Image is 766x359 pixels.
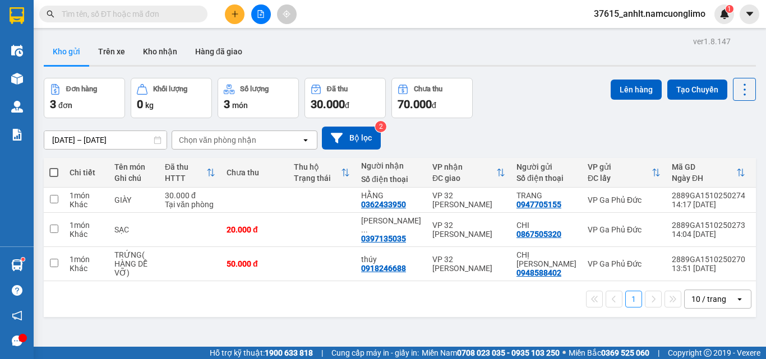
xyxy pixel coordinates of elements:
button: caret-down [740,4,759,24]
span: file-add [257,10,265,18]
span: ⚪️ [562,351,566,355]
span: Miền Nam [422,347,560,359]
button: file-add [251,4,271,24]
div: Đã thu [165,162,206,171]
span: 3 [224,97,230,111]
div: Khối lượng [153,85,187,93]
span: đ [345,101,349,110]
div: Người gửi [516,162,576,171]
button: aim [277,4,297,24]
svg: open [301,136,310,144]
div: VP Ga Phủ Đức [588,259,661,268]
div: Chưa thu [414,85,442,93]
div: SẠC [114,225,154,234]
div: 10 / trang [691,293,726,305]
button: Chưa thu70.000đ [391,78,473,118]
div: 2889GA1510250274 [672,191,745,200]
div: Ngày ĐH [672,174,736,183]
div: Số điện thoại [361,175,421,184]
span: question-circle [12,285,22,296]
strong: 0369 525 060 [601,348,649,357]
div: Thu hộ [294,162,341,171]
span: đơn [58,101,72,110]
div: 14:17 [DATE] [672,200,745,209]
button: plus [225,4,244,24]
span: Hỗ trợ kỹ thuật: [210,347,313,359]
div: Số điện thoại [516,174,576,183]
th: Toggle SortBy [666,158,751,188]
span: 1 [727,5,731,13]
span: 30.000 [311,97,345,111]
div: Tên món [114,162,154,171]
sup: 2 [375,121,386,132]
div: Mã GD [672,162,736,171]
sup: 1 [21,258,25,261]
div: VP Ga Phủ Đức [588,195,661,204]
div: GIÀY [114,195,154,204]
span: plus [231,10,239,18]
div: 1 món [70,191,103,200]
div: VP 32 [PERSON_NAME] [432,221,505,239]
div: 0362433950 [361,200,406,209]
button: Kho nhận [134,38,186,65]
div: 14:04 [DATE] [672,230,745,239]
div: CHỊ LAN [516,250,576,268]
div: Chưa thu [227,168,283,177]
div: 2889GA1510250270 [672,255,745,264]
div: Chi tiết [70,168,103,177]
div: ĐC giao [432,174,496,183]
div: 13:51 [DATE] [672,264,745,273]
div: Số lượng [240,85,269,93]
div: Ghi chú [114,174,154,183]
span: 3 [50,97,56,111]
div: thúy [361,255,421,264]
div: 30.000 đ [165,191,215,200]
img: warehouse-icon [11,259,23,271]
th: Toggle SortBy [427,158,511,188]
div: Trạng thái [294,174,341,183]
div: Khác [70,264,103,273]
div: Tại văn phòng [165,200,215,209]
button: Khối lượng0kg [131,78,212,118]
div: 1 món [70,221,103,230]
div: 0867505320 [516,230,561,239]
div: 2889GA1510250273 [672,221,745,230]
input: Select a date range. [44,131,167,149]
button: Trên xe [89,38,134,65]
button: 1 [625,291,642,307]
span: Cung cấp máy in - giấy in: [331,347,419,359]
th: Toggle SortBy [582,158,666,188]
div: Khác [70,230,103,239]
img: warehouse-icon [11,45,23,57]
button: Kho gửi [44,38,89,65]
span: 70.000 [398,97,432,111]
img: icon-new-feature [719,9,730,19]
div: VP Ga Phủ Đức [588,225,661,234]
span: caret-down [745,9,755,19]
span: món [232,101,248,110]
div: CHI [516,221,576,230]
span: kg [145,101,154,110]
div: 0947705155 [516,200,561,209]
img: logo-vxr [10,7,24,24]
div: TRANG [516,191,576,200]
span: | [321,347,323,359]
div: PHAN ĐỨC DƯƠNG [361,216,421,234]
sup: 1 [726,5,733,13]
div: TRỨNG( HÀNG DỄ VỠ) [114,250,154,277]
span: 0 [137,97,143,111]
div: 0397135035 [361,234,406,243]
div: 1 món [70,255,103,264]
span: | [658,347,659,359]
div: 0918246688 [361,264,406,273]
div: VP 32 [PERSON_NAME] [432,255,505,273]
strong: 1900 633 818 [265,348,313,357]
div: Đơn hàng [66,85,97,93]
button: Lên hàng [611,80,662,100]
th: Toggle SortBy [288,158,356,188]
div: 0948588402 [516,268,561,277]
th: Toggle SortBy [159,158,221,188]
img: warehouse-icon [11,73,23,85]
div: Chọn văn phòng nhận [179,134,256,146]
span: search [47,10,54,18]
